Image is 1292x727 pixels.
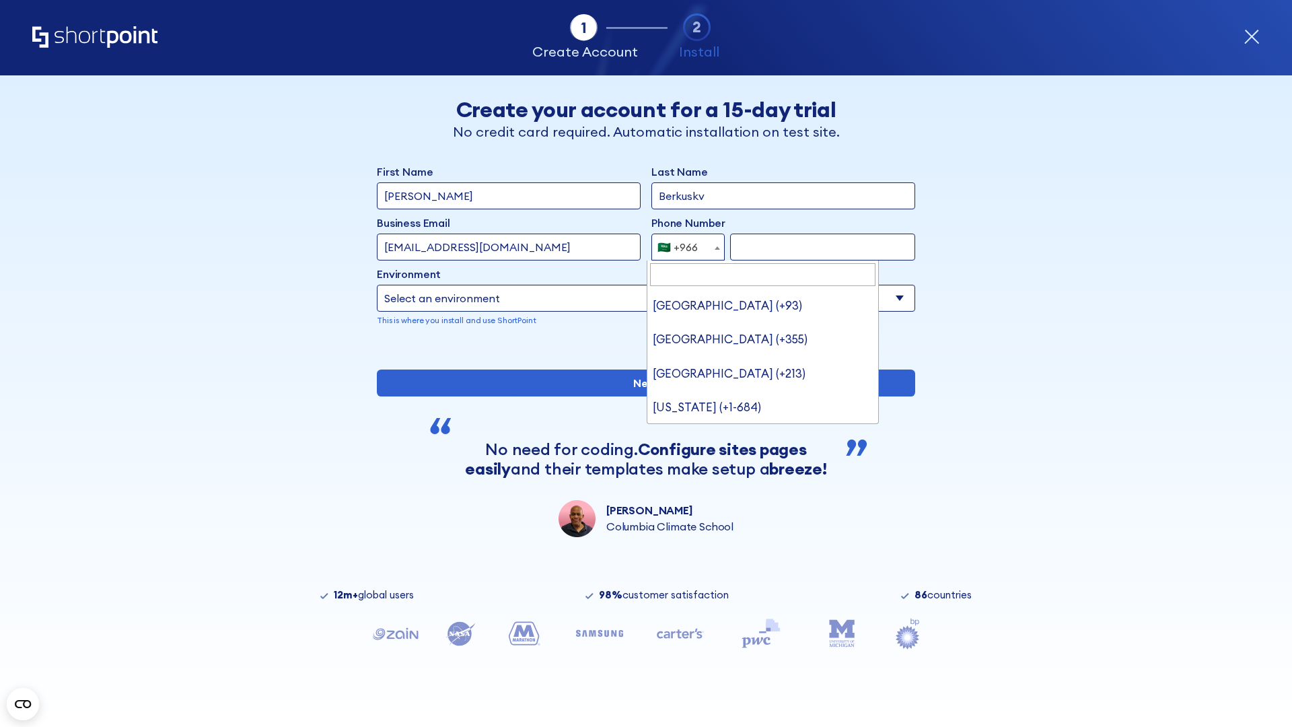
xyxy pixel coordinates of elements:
[647,390,879,424] li: [US_STATE] (+1-684)
[647,357,879,390] li: [GEOGRAPHIC_DATA] (+213)
[7,688,39,720] button: Open CMP widget
[647,322,879,356] li: [GEOGRAPHIC_DATA] (+355)
[647,289,879,322] li: [GEOGRAPHIC_DATA] (+93)
[650,263,876,286] input: Search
